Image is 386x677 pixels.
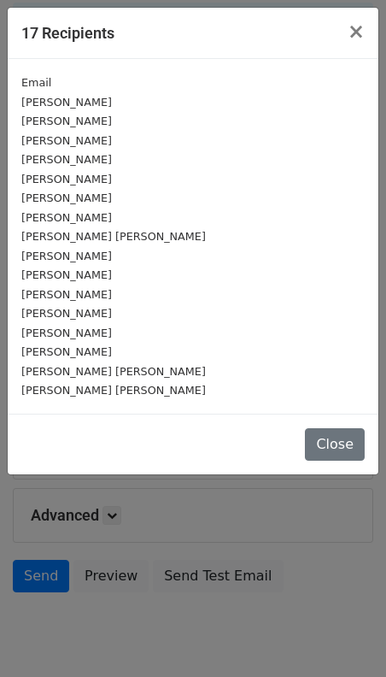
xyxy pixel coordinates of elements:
[21,288,112,301] small: [PERSON_NAME]
[21,76,51,89] small: Email
[21,134,112,147] small: [PERSON_NAME]
[21,191,112,204] small: [PERSON_NAME]
[21,384,206,397] small: [PERSON_NAME] [PERSON_NAME]
[21,250,112,262] small: [PERSON_NAME]
[334,8,378,56] button: Close
[21,345,112,358] small: [PERSON_NAME]
[21,173,112,185] small: [PERSON_NAME]
[301,595,386,677] iframe: Chat Widget
[21,211,112,224] small: [PERSON_NAME]
[305,428,365,461] button: Close
[21,307,112,320] small: [PERSON_NAME]
[21,327,112,339] small: [PERSON_NAME]
[21,365,206,378] small: [PERSON_NAME] [PERSON_NAME]
[21,115,112,127] small: [PERSON_NAME]
[21,268,112,281] small: [PERSON_NAME]
[21,153,112,166] small: [PERSON_NAME]
[348,20,365,44] span: ×
[21,21,114,44] h5: 17 Recipients
[21,96,112,109] small: [PERSON_NAME]
[21,230,206,243] small: [PERSON_NAME] [PERSON_NAME]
